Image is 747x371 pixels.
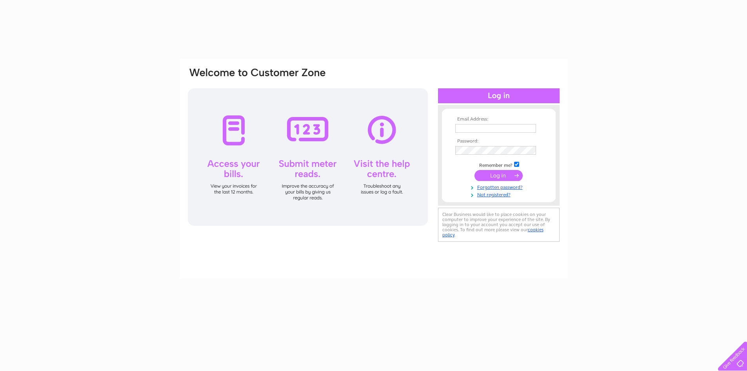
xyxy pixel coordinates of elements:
[474,170,523,181] input: Submit
[453,117,544,122] th: Email Address:
[453,161,544,168] td: Remember me?
[442,227,543,238] a: cookies policy
[438,208,560,242] div: Clear Business would like to place cookies on your computer to improve your experience of the sit...
[455,190,544,198] a: Not registered?
[455,183,544,190] a: Forgotten password?
[453,139,544,144] th: Password:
